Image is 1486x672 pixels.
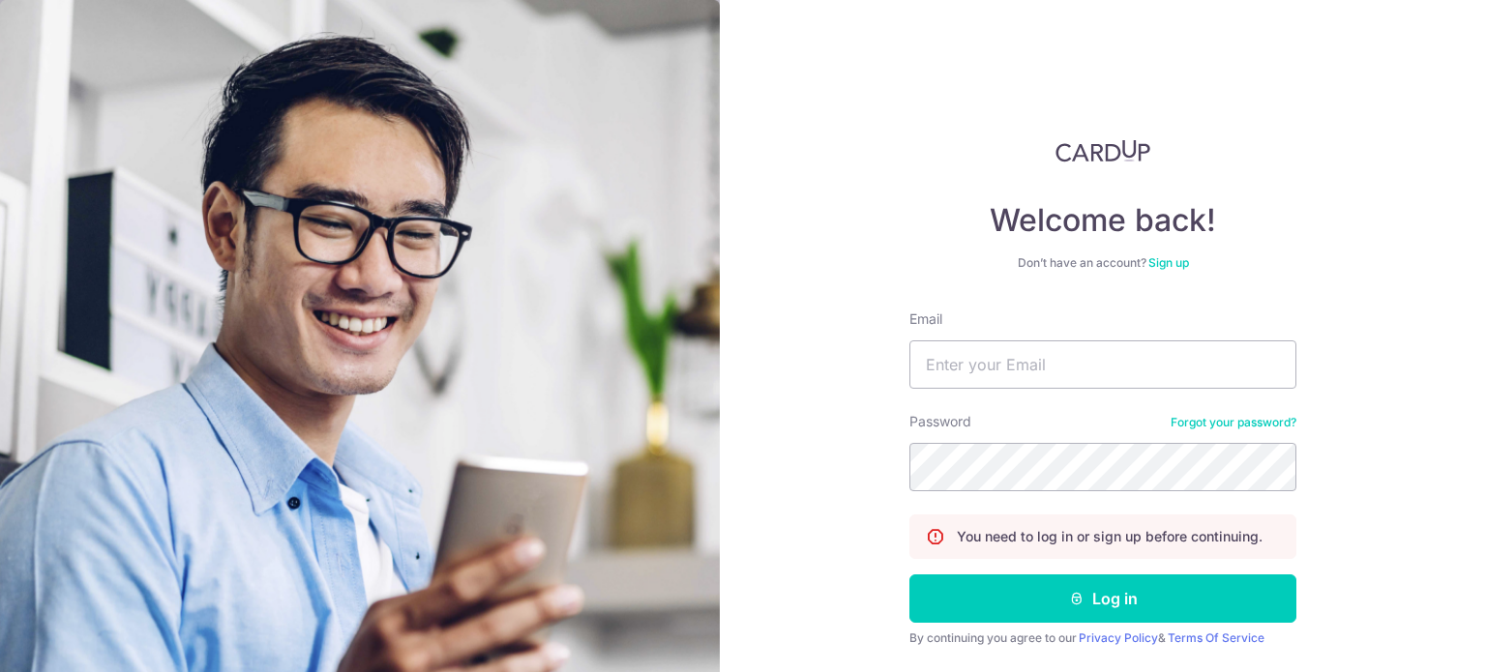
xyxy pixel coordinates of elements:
p: You need to log in or sign up before continuing. [957,527,1263,546]
a: Terms Of Service [1168,630,1264,645]
div: Don’t have an account? [909,255,1296,271]
input: Enter your Email [909,340,1296,389]
a: Sign up [1148,255,1189,270]
button: Log in [909,574,1296,623]
div: By continuing you agree to our & [909,630,1296,646]
h4: Welcome back! [909,201,1296,240]
label: Email [909,309,942,329]
a: Privacy Policy [1079,630,1158,645]
a: Forgot your password? [1171,415,1296,430]
label: Password [909,412,971,431]
img: CardUp Logo [1055,139,1150,162]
